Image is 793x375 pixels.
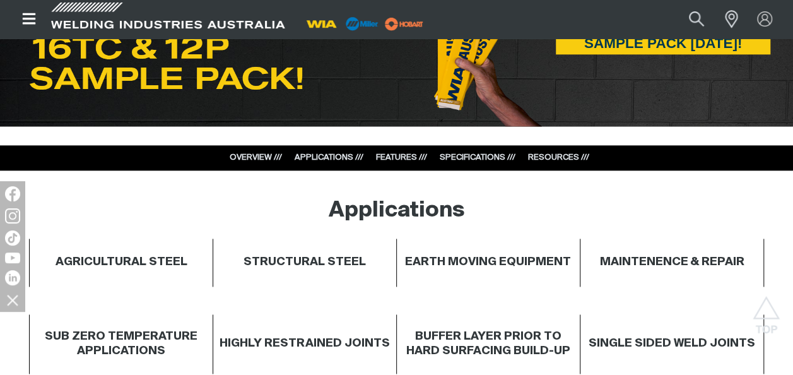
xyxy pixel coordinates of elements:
[599,255,744,270] h4: MAINTENENCE & REPAIR
[5,230,20,246] img: TikTok
[295,153,363,162] a: APPLICATIONS ///
[56,255,187,270] h4: AGRICULTURAL STEEL
[5,186,20,201] img: Facebook
[5,270,20,285] img: LinkedIn
[528,153,589,162] a: RESOURCES ///
[381,15,427,33] img: miller
[329,197,465,225] h2: Applications
[2,289,23,311] img: hide socials
[220,336,389,351] h4: HIGHLY RESTRAINED JOINTS
[659,5,718,33] input: Product name or item number...
[5,208,20,223] img: Instagram
[405,255,571,270] h4: EARTH MOVING EQUIPMENT
[440,153,515,162] a: SPECIFICATIONS ///
[36,330,206,359] h4: SUB ZERO TEMPERATURE APPLICATIONS
[376,153,427,162] a: FEATURES ///
[589,336,755,351] h4: SINGLE SIDED WELD JOINTS
[230,153,282,162] a: OVERVIEW ///
[752,296,780,324] button: Scroll to top
[403,330,573,359] h4: BUFFER LAYER PRIOR TO HARD SURFACING BUILD-UP
[381,19,427,28] a: miller
[5,253,20,263] img: YouTube
[244,255,366,270] h4: STRUCTURAL STEEL
[675,5,718,33] button: Search products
